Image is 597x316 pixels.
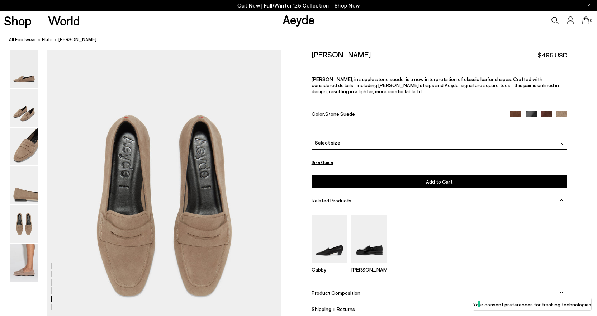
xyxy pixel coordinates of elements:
[589,19,593,23] span: 0
[312,306,355,312] span: Shipping + Returns
[4,14,32,27] a: Shop
[473,301,591,308] label: Your consent preferences for tracking technologies
[312,290,360,296] span: Product Composition
[58,36,96,43] span: [PERSON_NAME]
[283,12,315,27] a: Aeyde
[473,298,591,310] button: Your consent preferences for tracking technologies
[538,51,567,60] span: $495 USD
[10,166,38,204] img: Alfie Suede Loafers - Image 4
[10,244,38,282] img: Alfie Suede Loafers - Image 6
[42,36,53,43] a: flats
[312,215,347,263] img: Gabby Almond-Toe Loafers
[9,36,36,43] a: All Footwear
[582,16,589,24] a: 0
[10,128,38,165] img: Alfie Suede Loafers - Image 3
[315,139,340,146] span: Select size
[10,50,38,88] img: Alfie Suede Loafers - Image 1
[351,258,387,273] a: Leon Loafers [PERSON_NAME]
[48,14,80,27] a: World
[42,37,53,42] span: flats
[10,205,38,243] img: Alfie Suede Loafers - Image 5
[312,50,371,59] h2: [PERSON_NAME]
[560,142,564,146] img: svg%3E
[312,267,347,273] p: Gabby
[351,215,387,263] img: Leon Loafers
[560,291,563,294] img: svg%3E
[325,111,355,117] span: Stone Suede
[10,89,38,127] img: Alfie Suede Loafers - Image 2
[426,179,453,185] span: Add to Cart
[312,258,347,273] a: Gabby Almond-Toe Loafers Gabby
[351,267,387,273] p: [PERSON_NAME]
[312,158,333,167] button: Size Guide
[335,2,360,9] span: Navigate to /collections/new-in
[9,30,597,50] nav: breadcrumb
[237,1,360,10] p: Out Now | Fall/Winter ‘25 Collection
[312,175,567,188] button: Add to Cart
[312,76,567,94] p: [PERSON_NAME], in supple stone suede, is a new interpretation of classic loafer shapes. Crafted w...
[312,197,351,203] span: Related Products
[312,111,502,119] div: Color:
[560,198,563,202] img: svg%3E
